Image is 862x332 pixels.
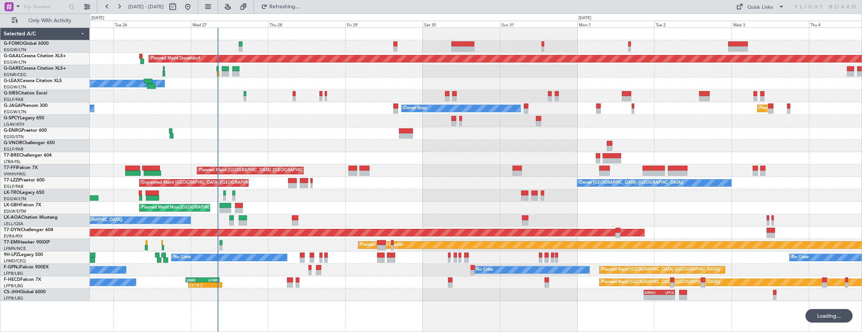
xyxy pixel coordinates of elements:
div: Unplanned Maint [GEOGRAPHIC_DATA] ([GEOGRAPHIC_DATA]) [141,177,265,189]
span: T7-FFI [4,166,17,170]
a: G-LEAXCessna Citation XLS [4,79,62,83]
a: LELL/QSA [4,221,23,227]
span: G-SIRS [4,91,18,96]
a: LGAV/ATH [4,122,24,127]
a: LX-AOACitation Mustang [4,215,58,220]
div: - [644,295,659,300]
div: Owner [GEOGRAPHIC_DATA] ([GEOGRAPHIC_DATA]) [579,177,683,189]
span: G-JAGA [4,104,21,108]
span: G-SPCY [4,116,20,120]
div: [DATE] [91,15,104,21]
button: Quick Links [732,1,788,13]
a: T7-EMIHawker 900XP [4,240,50,245]
div: Wed 27 [191,21,268,27]
span: F-GPNJ [4,265,20,270]
div: [DATE] [578,15,591,21]
div: Mon 1 [577,21,655,27]
a: EGGW/LTN [4,47,26,53]
a: LX-GBHFalcon 7X [4,203,41,207]
div: Thu 28 [268,21,345,27]
a: EGGW/LTN [4,109,26,115]
a: EGGW/LTN [4,84,26,90]
a: G-VNORChallenger 650 [4,141,55,145]
a: T7-DYNChallenger 604 [4,228,53,232]
span: T7-DYN [4,228,21,232]
a: EGGW/LTN [4,59,26,65]
a: LX-TROLegacy 650 [4,190,44,195]
span: LX-AOA [4,215,21,220]
div: Planned Maint Nice ([GEOGRAPHIC_DATA]) [141,202,225,213]
div: LFMN [202,278,219,282]
div: - [205,283,221,287]
span: [DATE] - [DATE] [128,3,164,10]
div: No Crew [476,264,493,276]
a: EGLF/FAB [4,146,23,152]
a: LTBA/ISL [4,159,21,164]
div: Planned Maint Chester [360,239,403,251]
div: 23:18 Z [189,283,205,287]
div: KRNO [644,290,659,295]
div: - [660,295,674,300]
button: Refreshing... [258,1,303,13]
span: CS-JHH [4,290,20,294]
div: Planned Maint [GEOGRAPHIC_DATA] ([GEOGRAPHIC_DATA] Intl) [199,165,325,176]
a: CS-JHHGlobal 6000 [4,290,46,294]
a: G-ENRGPraetor 600 [4,128,47,133]
div: Sat 30 [423,21,500,27]
span: G-GARE [4,66,21,71]
a: EGLF/FAB [4,184,23,189]
div: Sun 31 [500,21,577,27]
a: EGGW/LTN [4,196,26,202]
span: LX-GBH [4,203,20,207]
div: Wed 3 [732,21,809,27]
a: F-HECDFalcon 7X [4,277,41,282]
a: T7-FFIFalcon 7X [4,166,38,170]
a: F-GPNJFalcon 900EX [4,265,49,270]
a: LFMN/NCE [4,246,26,251]
a: G-SIRSCitation Excel [4,91,47,96]
span: G-FOMO [4,41,23,46]
span: G-VNOR [4,141,22,145]
a: VHHH/HKG [4,171,26,177]
input: Trip Number [23,1,66,12]
a: EDLW/DTM [4,209,26,214]
a: G-JAGAPhenom 300 [4,104,48,108]
a: LFPB/LBG [4,283,23,289]
a: LFPB/LBG [4,295,23,301]
a: T7-LZZIPraetor 600 [4,178,44,183]
div: Planned Maint [GEOGRAPHIC_DATA] ([GEOGRAPHIC_DATA]) [601,277,720,288]
button: Only With Activity [8,15,82,27]
a: LFMD/CEQ [4,258,26,264]
a: EGLF/FAB [4,97,23,102]
a: LFPB/LBG [4,271,23,276]
div: Planned Maint [GEOGRAPHIC_DATA] ([GEOGRAPHIC_DATA]) [601,264,720,276]
span: G-LEAX [4,79,20,83]
span: G-ENRG [4,128,21,133]
a: G-GARECessna Citation XLS+ [4,66,66,71]
span: T7-BRE [4,153,19,158]
span: T7-EMI [4,240,18,245]
a: G-FOMOGlobal 6000 [4,41,49,46]
a: EGNR/CEG [4,72,26,78]
span: Refreshing... [269,4,301,9]
div: Fri 29 [345,21,423,27]
a: G-GAALCessna Citation XLS+ [4,54,66,58]
a: 9H-LPZLegacy 500 [4,253,43,257]
span: F-HECD [4,277,20,282]
a: T7-BREChallenger 604 [4,153,52,158]
div: No Crew [173,252,191,263]
span: LX-TRO [4,190,20,195]
div: Tue 26 [114,21,191,27]
span: G-GAAL [4,54,21,58]
span: 9H-LPZ [4,253,19,257]
div: SBBR [186,278,202,282]
span: T7-LZZI [4,178,19,183]
div: Planned Maint Dusseldorf [151,53,200,64]
div: Loading... [805,309,853,323]
div: Tue 2 [654,21,732,27]
div: No Crew [791,252,809,263]
div: LPCS [660,290,674,295]
div: Owner Ibiza [403,103,426,114]
a: EVRA/RIX [4,233,23,239]
a: EGSS/STN [4,134,24,140]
